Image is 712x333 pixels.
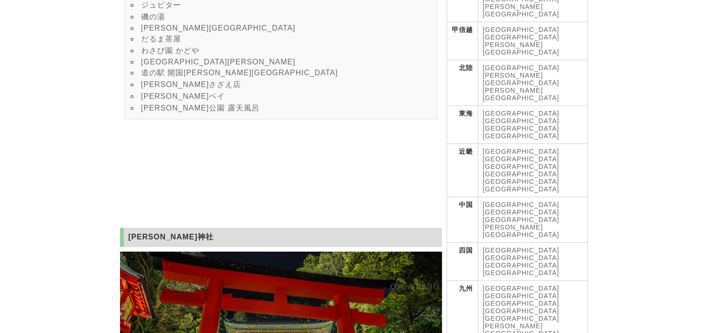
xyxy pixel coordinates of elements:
th: 東海 [447,106,478,144]
a: [GEOGRAPHIC_DATA] [483,148,560,155]
a: [GEOGRAPHIC_DATA] [483,269,560,277]
a: [GEOGRAPHIC_DATA] [483,262,560,269]
a: [PERSON_NAME][GEOGRAPHIC_DATA] [483,41,560,56]
a: [GEOGRAPHIC_DATA] [483,185,560,193]
a: [PERSON_NAME] [483,3,543,10]
a: 磯の湯 [141,13,165,21]
th: 北陸 [447,60,478,106]
a: [GEOGRAPHIC_DATA] [483,125,560,132]
a: [PERSON_NAME]ベイ [141,92,225,100]
a: わさび園 かどや [141,47,200,55]
a: [GEOGRAPHIC_DATA] [483,64,560,71]
a: [GEOGRAPHIC_DATA] [483,201,560,208]
th: 甲信越 [447,22,478,60]
th: 近畿 [447,144,478,197]
a: [PERSON_NAME][GEOGRAPHIC_DATA] [483,223,560,238]
a: [GEOGRAPHIC_DATA] [483,254,560,262]
a: [PERSON_NAME]公園 露天風呂 [141,104,260,112]
h2: [PERSON_NAME]神社 [120,228,442,247]
a: [GEOGRAPHIC_DATA] [483,155,560,163]
th: 中国 [447,197,478,243]
a: [PERSON_NAME][GEOGRAPHIC_DATA] [141,24,296,32]
a: [GEOGRAPHIC_DATA] [483,307,560,315]
a: 道の駅 開国[PERSON_NAME][GEOGRAPHIC_DATA] [141,69,338,77]
a: ジュピター [141,1,181,9]
a: [GEOGRAPHIC_DATA] [483,132,560,140]
a: [GEOGRAPHIC_DATA] [483,216,560,223]
th: 四国 [447,243,478,281]
a: [GEOGRAPHIC_DATA] [483,300,560,307]
a: [GEOGRAPHIC_DATA] [483,170,560,178]
a: [PERSON_NAME]さざえ店 [141,80,241,88]
a: [GEOGRAPHIC_DATA] [483,10,560,18]
a: [GEOGRAPHIC_DATA] [483,117,560,125]
a: [GEOGRAPHIC_DATA] [483,292,560,300]
a: [GEOGRAPHIC_DATA] [483,208,560,216]
a: [GEOGRAPHIC_DATA] [483,163,560,170]
a: [GEOGRAPHIC_DATA] [483,178,560,185]
a: だるま茶屋 [141,35,181,43]
a: [GEOGRAPHIC_DATA] [483,26,560,33]
a: [GEOGRAPHIC_DATA] [483,315,560,322]
a: [GEOGRAPHIC_DATA] [483,285,560,292]
a: [GEOGRAPHIC_DATA] [483,33,560,41]
a: [PERSON_NAME][GEOGRAPHIC_DATA] [483,71,560,87]
a: [PERSON_NAME][GEOGRAPHIC_DATA] [483,87,560,102]
a: [GEOGRAPHIC_DATA][PERSON_NAME] [141,58,296,66]
a: [GEOGRAPHIC_DATA] [483,110,560,117]
a: [GEOGRAPHIC_DATA] [483,246,560,254]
